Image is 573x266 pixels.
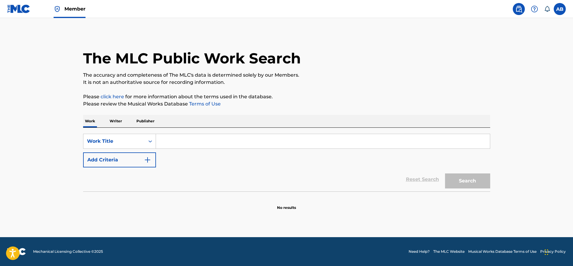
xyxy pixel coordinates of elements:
span: Mechanical Licensing Collective © 2025 [33,249,103,254]
a: Privacy Policy [540,249,566,254]
p: Please for more information about the terms used in the database. [83,93,490,100]
div: Drag [545,243,548,261]
p: The accuracy and completeness of The MLC's data is determined solely by our Members. [83,72,490,79]
form: Search Form [83,134,490,191]
p: Work [83,115,97,127]
img: logo [7,248,26,255]
iframe: Chat Widget [543,237,573,266]
h1: The MLC Public Work Search [83,49,301,67]
div: Help [528,3,540,15]
p: Please review the Musical Works Database [83,100,490,108]
img: Top Rightsholder [54,5,61,13]
a: Terms of Use [188,101,221,107]
a: Need Help? [409,249,430,254]
p: No results [277,198,296,210]
span: Member [64,5,86,12]
a: click here [101,94,124,99]
div: Notifications [544,6,550,12]
a: Public Search [513,3,525,15]
p: Publisher [135,115,156,127]
img: 9d2ae6d4665cec9f34b9.svg [144,156,151,164]
a: The MLC Website [433,249,465,254]
img: MLC Logo [7,5,30,13]
img: help [531,5,538,13]
div: User Menu [554,3,566,15]
button: Add Criteria [83,152,156,167]
p: Writer [108,115,124,127]
img: search [515,5,522,13]
a: Musical Works Database Terms of Use [468,249,537,254]
p: It is not an authoritative source for recording information. [83,79,490,86]
div: Work Title [87,138,141,145]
